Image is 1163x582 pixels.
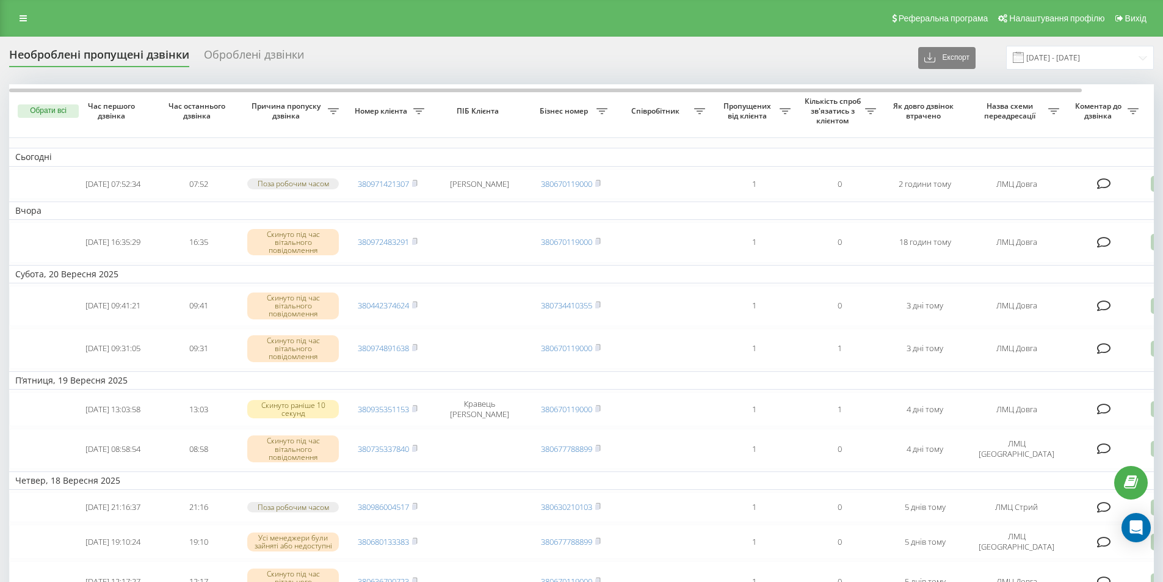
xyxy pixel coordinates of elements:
[247,178,339,189] div: Поза робочим часом
[1121,513,1151,542] div: Open Intercom Messenger
[358,443,409,454] a: 380735337840
[882,492,968,522] td: 5 днів тому
[541,300,592,311] a: 380734410355
[797,392,882,426] td: 1
[711,492,797,522] td: 1
[797,286,882,326] td: 0
[358,536,409,547] a: 380680133383
[80,101,146,120] span: Час першого дзвінка
[541,536,592,547] a: 380677788899
[156,329,241,369] td: 09:31
[70,286,156,326] td: [DATE] 09:41:21
[156,492,241,522] td: 21:16
[968,222,1065,263] td: ЛМЦ Довга
[70,169,156,199] td: [DATE] 07:52:34
[541,404,592,415] a: 380670119000
[968,392,1065,426] td: ЛМЦ Довга
[899,13,988,23] span: Реферальна програма
[18,104,79,118] button: Обрати всі
[541,178,592,189] a: 380670119000
[541,501,592,512] a: 380630210103
[882,392,968,426] td: 4 дні тому
[534,106,596,116] span: Бізнес номер
[711,429,797,469] td: 1
[247,533,339,551] div: Усі менеджери були зайняті або недоступні
[247,101,328,120] span: Причина пропуску дзвінка
[797,169,882,199] td: 0
[70,525,156,559] td: [DATE] 19:10:24
[620,106,694,116] span: Співробітник
[358,236,409,247] a: 380972483291
[70,392,156,426] td: [DATE] 13:03:58
[968,525,1065,559] td: ЛМЦ [GEOGRAPHIC_DATA]
[797,525,882,559] td: 0
[541,236,592,247] a: 380670119000
[156,525,241,559] td: 19:10
[156,429,241,469] td: 08:58
[892,101,958,120] span: Як довго дзвінок втрачено
[247,435,339,462] div: Скинуто під час вітального повідомлення
[717,101,780,120] span: Пропущених від клієнта
[968,492,1065,522] td: ЛМЦ Стрий
[803,96,865,125] span: Кількість спроб зв'язатись з клієнтом
[9,48,189,67] div: Необроблені пропущені дзвінки
[70,222,156,263] td: [DATE] 16:35:29
[882,525,968,559] td: 5 днів тому
[918,47,976,69] button: Експорт
[204,48,304,67] div: Оброблені дзвінки
[882,329,968,369] td: 3 дні тому
[247,229,339,256] div: Скинуто під час вітального повідомлення
[882,222,968,263] td: 18 годин тому
[358,404,409,415] a: 380935351153
[156,222,241,263] td: 16:35
[882,429,968,469] td: 4 дні тому
[358,501,409,512] a: 380986004517
[441,106,518,116] span: ПІБ Клієнта
[70,429,156,469] td: [DATE] 08:58:54
[711,222,797,263] td: 1
[968,169,1065,199] td: ЛМЦ Довга
[711,329,797,369] td: 1
[156,286,241,326] td: 09:41
[541,443,592,454] a: 380677788899
[358,300,409,311] a: 380442374624
[70,492,156,522] td: [DATE] 21:16:37
[968,429,1065,469] td: ЛМЦ [GEOGRAPHIC_DATA]
[797,429,882,469] td: 0
[968,329,1065,369] td: ЛМЦ Довга
[70,329,156,369] td: [DATE] 09:31:05
[156,169,241,199] td: 07:52
[247,400,339,418] div: Скинуто раніше 10 секунд
[156,392,241,426] td: 13:03
[1125,13,1147,23] span: Вихід
[358,343,409,354] a: 380974891638
[247,502,339,512] div: Поза робочим часом
[711,525,797,559] td: 1
[165,101,231,120] span: Час останнього дзвінка
[430,169,528,199] td: [PERSON_NAME]
[541,343,592,354] a: 380670119000
[797,329,882,369] td: 1
[358,178,409,189] a: 380971421307
[974,101,1048,120] span: Назва схеми переадресації
[797,492,882,522] td: 0
[1009,13,1104,23] span: Налаштування профілю
[711,286,797,326] td: 1
[882,286,968,326] td: 3 дні тому
[247,293,339,319] div: Скинуто під час вітального повідомлення
[882,169,968,199] td: 2 години тому
[1071,101,1128,120] span: Коментар до дзвінка
[430,392,528,426] td: Кравець [PERSON_NAME]
[968,286,1065,326] td: ЛМЦ Довга
[247,335,339,362] div: Скинуто під час вітального повідомлення
[711,392,797,426] td: 1
[351,106,413,116] span: Номер клієнта
[797,222,882,263] td: 0
[711,169,797,199] td: 1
